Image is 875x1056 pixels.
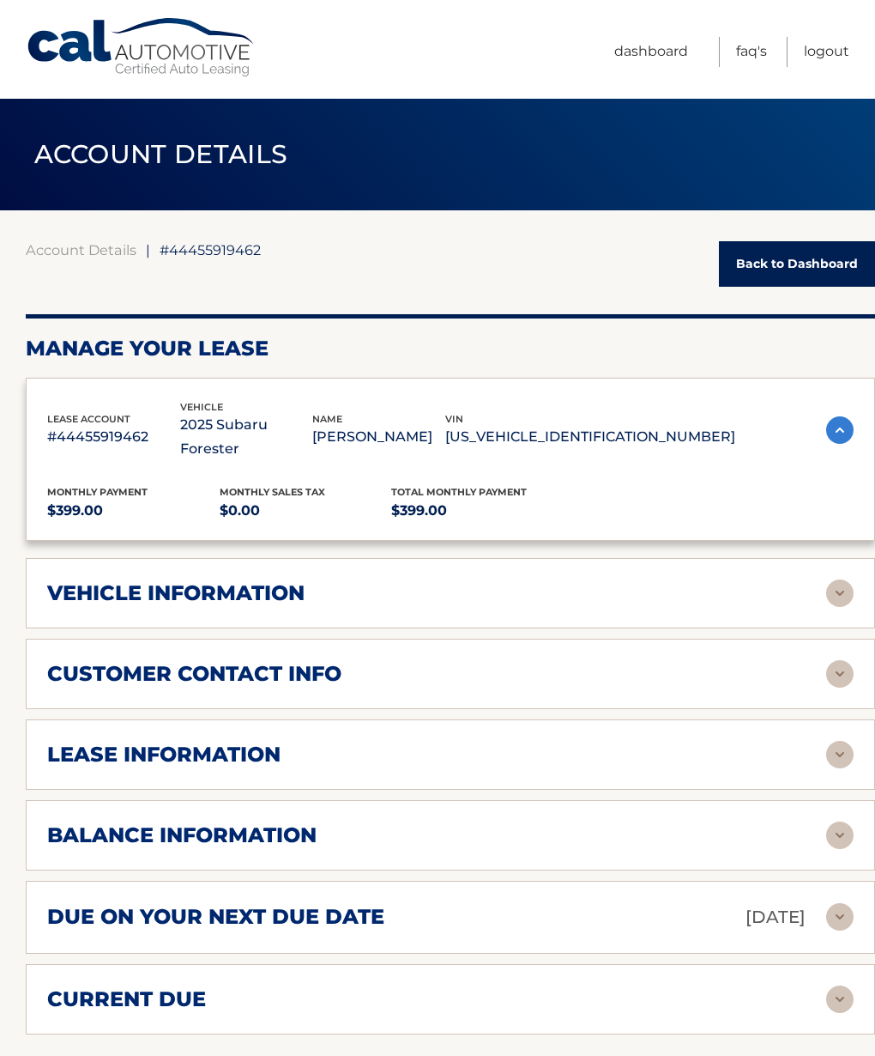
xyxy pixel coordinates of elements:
span: | [146,241,150,258]
p: #44455919462 [47,425,180,449]
span: name [312,413,342,425]
span: vin [445,413,463,425]
img: accordion-rest.svg [826,903,854,931]
h2: current due [47,986,206,1012]
p: $399.00 [391,499,564,523]
a: Back to Dashboard [719,241,875,287]
img: accordion-rest.svg [826,660,854,688]
a: Account Details [26,241,136,258]
a: Cal Automotive [26,17,257,78]
p: $0.00 [220,499,392,523]
img: accordion-rest.svg [826,580,854,607]
h2: vehicle information [47,580,305,606]
span: #44455919462 [160,241,261,258]
a: Dashboard [614,37,688,67]
span: vehicle [180,401,223,413]
a: Logout [804,37,849,67]
h2: lease information [47,742,281,768]
span: Total Monthly Payment [391,486,527,498]
img: accordion-rest.svg [826,822,854,849]
p: [PERSON_NAME] [312,425,445,449]
span: lease account [47,413,130,425]
span: Monthly Payment [47,486,148,498]
h2: customer contact info [47,661,341,687]
h2: Manage Your Lease [26,336,875,361]
span: ACCOUNT DETAILS [34,138,288,170]
h2: balance information [47,822,317,848]
img: accordion-active.svg [826,416,854,444]
p: 2025 Subaru Forester [180,413,313,461]
p: $399.00 [47,499,220,523]
a: FAQ's [736,37,767,67]
span: Monthly sales Tax [220,486,325,498]
img: accordion-rest.svg [826,741,854,768]
img: accordion-rest.svg [826,986,854,1013]
h2: due on your next due date [47,904,384,930]
p: [US_VEHICLE_IDENTIFICATION_NUMBER] [445,425,735,449]
p: [DATE] [745,902,806,932]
